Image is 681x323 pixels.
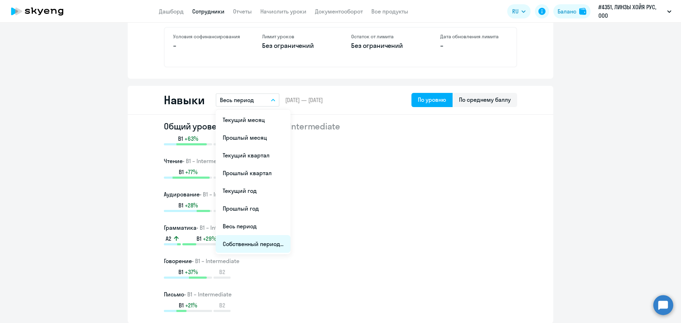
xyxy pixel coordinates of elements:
[203,235,216,243] span: +29%
[260,8,306,15] a: Начислить уроки
[285,96,323,104] span: [DATE] — [DATE]
[185,301,197,309] span: +21%
[159,8,184,15] a: Дашборд
[173,33,241,40] h4: Условия софинансирования
[178,201,183,209] span: B1
[164,121,517,132] h2: Общий уровень за период
[418,95,446,104] div: По уровню
[173,41,241,50] p: –
[507,4,531,18] button: RU
[196,235,201,243] span: B1
[219,268,225,276] span: B2
[440,33,508,40] h4: Дата обновления лимита
[269,121,340,132] span: • B1 – Intermediate
[579,8,586,15] img: balance
[179,301,184,309] span: B1
[166,235,171,243] span: A2
[262,33,330,40] h4: Лимит уроков
[192,257,239,264] span: • B1 – Intermediate
[185,201,198,209] span: +28%
[185,268,198,276] span: +37%
[164,157,517,165] h3: Чтение
[216,110,290,254] ul: RU
[512,7,519,16] span: RU
[164,190,517,199] h3: Аудирование
[459,95,511,104] div: По среднему баллу
[595,3,675,20] button: #4351, ЛИНЗЫ ХОЙЯ РУС, ООО
[440,41,508,50] p: –
[183,157,230,165] span: • B1 – Intermediate
[558,7,576,16] div: Баланс
[184,135,198,143] span: +63%
[196,224,244,231] span: • B1 – Intermediate
[351,33,419,40] h4: Остаток от лимита
[220,96,254,104] p: Весь период
[315,8,363,15] a: Документооборот
[179,168,184,176] span: B1
[164,290,517,299] h3: Письмо
[216,93,279,107] button: Весь период
[233,8,252,15] a: Отчеты
[200,191,247,198] span: • B1 – Intermediate
[192,8,225,15] a: Сотрудники
[351,41,419,50] p: Без ограничений
[219,301,225,309] span: B2
[164,223,517,232] h3: Грамматика
[178,135,183,143] span: B1
[371,8,408,15] a: Все продукты
[184,291,232,298] span: • B1 – Intermediate
[178,268,183,276] span: B1
[164,257,517,265] h3: Говорение
[164,93,204,107] h2: Навыки
[553,4,591,18] button: Балансbalance
[262,41,330,50] p: Без ограничений
[598,3,664,20] p: #4351, ЛИНЗЫ ХОЙЯ РУС, ООО
[185,168,198,176] span: +77%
